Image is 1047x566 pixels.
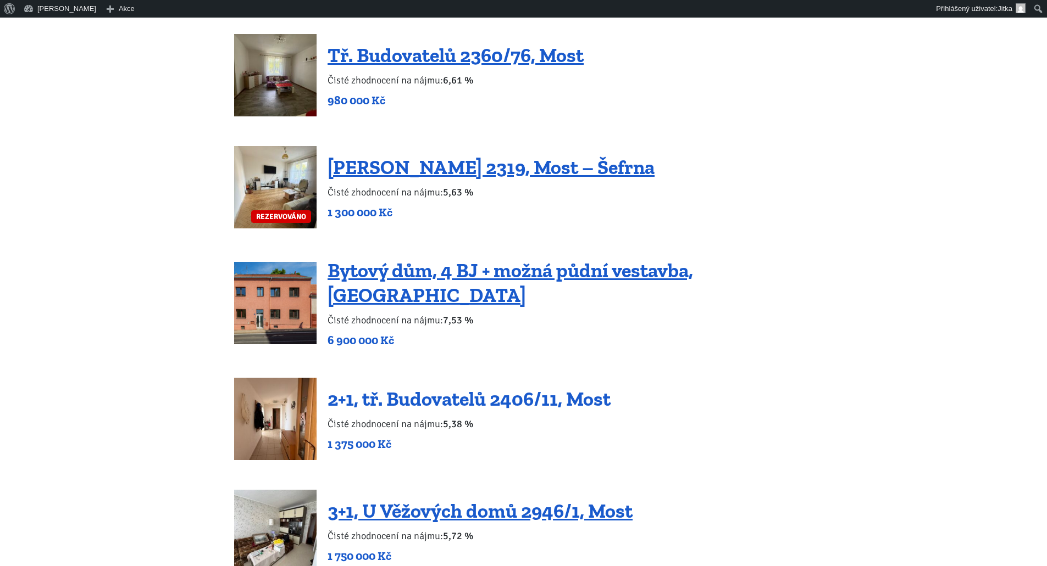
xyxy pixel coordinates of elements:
p: Čisté zhodnocení na nájmu: [328,72,584,88]
p: 6 900 000 Kč [328,333,813,348]
a: [PERSON_NAME] 2319, Most – Šefrna [328,155,655,179]
a: REZERVOVÁNO [234,146,317,228]
a: 2+1, tř. Budovatelů 2406/11, Most [328,387,611,411]
span: REZERVOVÁNO [251,210,311,223]
p: 1 375 000 Kč [328,436,611,452]
p: 1 300 000 Kč [328,205,655,220]
p: Čisté zhodnocení na nájmu: [328,416,611,431]
a: 3+1, U Věžových domů 2946/1, Most [328,499,633,523]
b: 7,53 % [443,314,473,326]
p: 980 000 Kč [328,93,584,108]
p: Čisté zhodnocení na nájmu: [328,184,655,200]
a: Bytový dům, 4 BJ + možná půdní vestavba, [GEOGRAPHIC_DATA] [328,259,693,307]
p: 1 750 000 Kč [328,548,633,564]
b: 6,61 % [443,74,473,86]
b: 5,63 % [443,186,473,198]
span: Jitka [998,4,1012,13]
b: 5,72 % [443,530,473,542]
p: Čisté zhodnocení na nájmu: [328,528,633,543]
b: 5,38 % [443,418,473,430]
a: Tř. Budovatelů 2360/76, Most [328,43,584,67]
p: Čisté zhodnocení na nájmu: [328,312,813,328]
